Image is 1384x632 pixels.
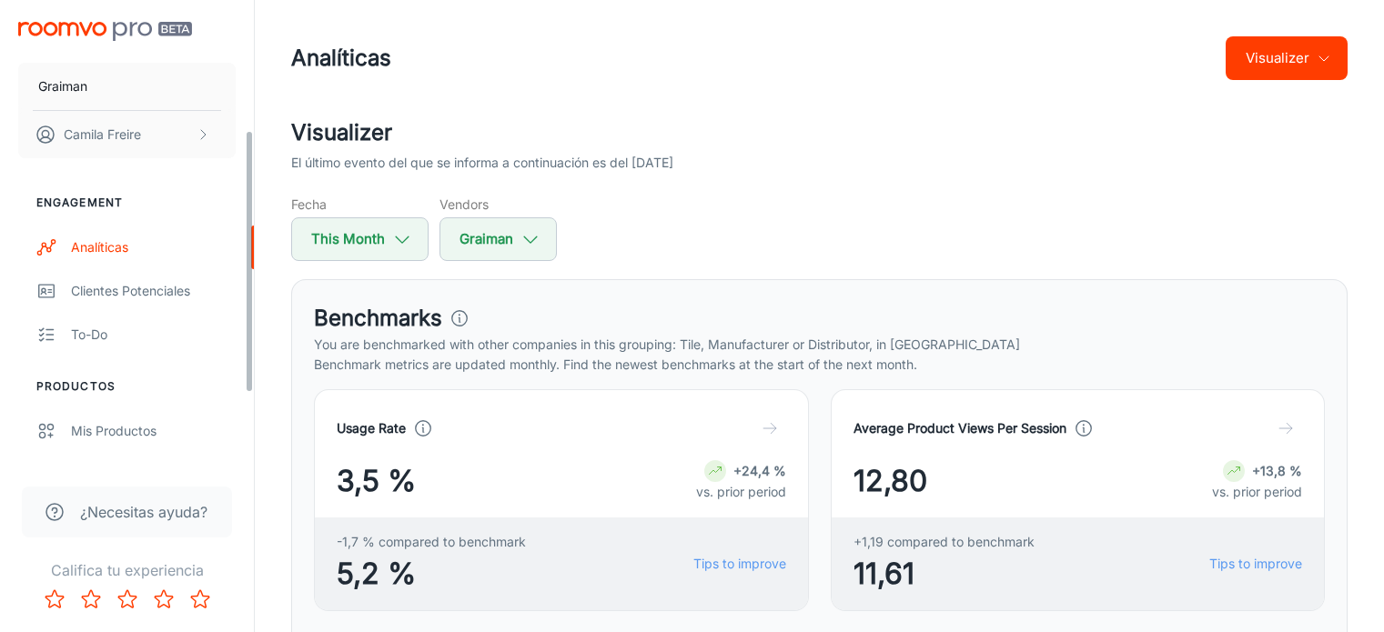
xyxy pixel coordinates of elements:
p: El último evento del que se informa a continuación es del [DATE] [291,153,673,173]
span: 5,2 % [337,552,526,596]
h4: Average Product Views Per Session [854,418,1066,438]
strong: +24,4 % [733,463,786,478]
button: Rate 3 star [109,581,146,617]
button: Camila Freire [18,111,236,158]
div: Clientes potenciales [71,281,236,301]
a: Tips to improve [693,554,786,574]
p: Graiman [38,76,87,96]
span: 11,61 [854,552,1035,596]
button: Graiman [18,63,236,110]
h3: Benchmarks [314,302,442,335]
button: Rate 2 star [73,581,109,617]
div: Mis productos [71,421,236,441]
button: Graiman [439,217,557,261]
span: ¿Necesitas ayuda? [80,501,207,523]
button: Rate 5 star [182,581,218,617]
span: -1,7 % compared to benchmark [337,532,526,552]
p: vs. prior period [696,482,786,502]
img: Roomvo PRO Beta [18,22,192,41]
h2: Visualizer [291,116,1348,149]
p: Califica tu experiencia [15,559,239,581]
h1: Analíticas [291,42,391,75]
button: Visualizer [1226,36,1348,80]
div: Actualizar productos [71,465,236,485]
p: Camila Freire [64,125,141,145]
div: Analíticas [71,237,236,257]
h5: Vendors [439,195,557,214]
a: Tips to improve [1209,554,1302,574]
h5: Fecha [291,195,429,214]
div: To-do [71,325,236,345]
span: 12,80 [854,459,927,503]
span: +1,19 compared to benchmark [854,532,1035,552]
button: This Month [291,217,429,261]
p: Benchmark metrics are updated monthly. Find the newest benchmarks at the start of the next month. [314,355,1325,375]
p: You are benchmarked with other companies in this grouping: Tile, Manufacturer or Distributor, in ... [314,335,1325,355]
span: 3,5 % [337,459,416,503]
button: Rate 4 star [146,581,182,617]
button: Rate 1 star [36,581,73,617]
h4: Usage Rate [337,418,406,438]
strong: +13,8 % [1252,463,1302,478]
p: vs. prior period [1212,482,1302,502]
